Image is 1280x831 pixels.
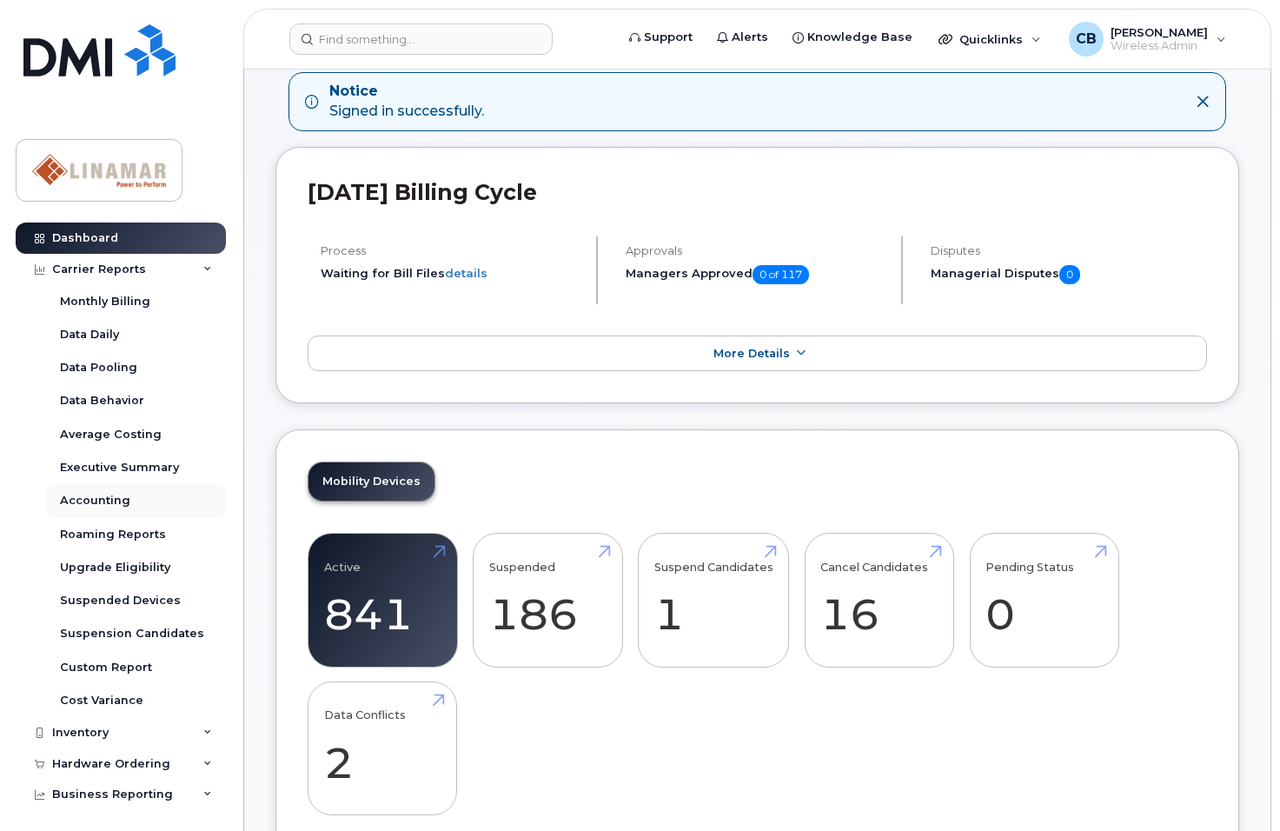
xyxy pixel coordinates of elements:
div: Quicklinks [926,22,1053,57]
a: Knowledge Base [780,20,925,55]
span: More Details [713,347,790,360]
a: Suspended 186 [489,543,607,658]
h4: Disputes [931,244,1207,257]
h4: Approvals [626,244,886,257]
input: Find something... [289,23,553,55]
a: Data Conflicts 2 [324,691,441,806]
span: Alerts [732,29,768,46]
span: [PERSON_NAME] [1111,25,1208,39]
a: Mobility Devices [308,462,434,501]
span: CB [1076,29,1097,50]
span: Knowledge Base [807,29,912,46]
span: 0 of 117 [753,265,809,284]
h2: [DATE] Billing Cycle [308,179,1207,205]
a: Alerts [705,20,780,55]
span: Support [644,29,693,46]
h5: Managerial Disputes [931,265,1207,284]
a: details [445,266,487,280]
li: Waiting for Bill Files [321,265,581,282]
span: 0 [1059,265,1080,284]
div: Signed in successfully. [329,82,484,122]
a: Suspend Candidates 1 [654,543,773,658]
strong: Notice [329,82,484,102]
a: Support [617,20,705,55]
span: Quicklinks [959,32,1023,46]
h5: Managers Approved [626,265,886,284]
h4: Process [321,244,581,257]
a: Active 841 [324,543,441,658]
div: Charlene Billings [1057,22,1238,57]
a: Cancel Candidates 16 [820,543,938,658]
a: Pending Status 0 [985,543,1103,658]
span: Wireless Admin [1111,39,1208,53]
